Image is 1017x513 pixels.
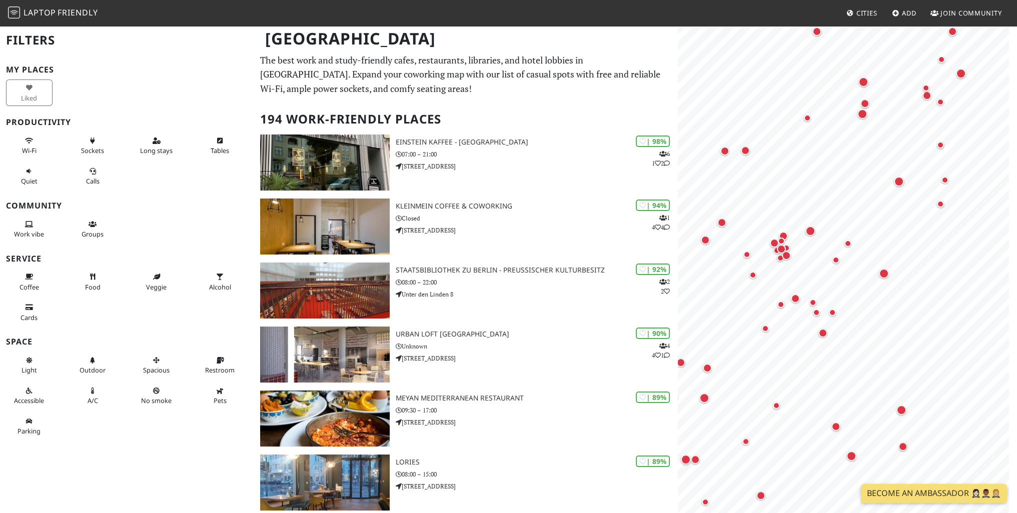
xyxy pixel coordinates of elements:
h3: URBAN LOFT [GEOGRAPHIC_DATA] [396,330,678,338]
span: Long stays [140,146,173,155]
div: Map marker [739,144,752,157]
span: Accessible [14,396,44,405]
button: Restroom [197,352,243,378]
a: KleinMein Coffee & Coworking | 94% 144 KleinMein Coffee & Coworking Closed [STREET_ADDRESS] [254,198,678,254]
p: Unknown [396,341,678,351]
img: Lories [260,454,389,510]
span: Stable Wi-Fi [22,146,37,155]
a: Add [888,4,920,22]
div: Map marker [768,236,781,249]
div: Map marker [801,112,813,124]
span: Restroom [205,365,235,374]
div: Map marker [865,14,878,27]
div: | 94% [636,199,670,211]
h3: Meyan Mediterranean Restaurant [396,394,678,402]
div: Map marker [844,449,858,463]
div: Map marker [920,82,932,94]
div: Map marker [754,489,767,502]
div: Map marker [934,96,946,108]
span: Friendly [58,7,98,18]
span: Add [902,8,916,17]
div: Map marker [920,89,933,102]
div: Map marker [807,296,819,308]
a: Einstein Kaffee - Charlottenburg | 98% 612 Einstein Kaffee - [GEOGRAPHIC_DATA] 07:00 – 21:00 [STR... [254,134,678,190]
img: KleinMein Coffee & Coworking [260,198,389,254]
h3: Community [6,201,248,210]
span: People working [14,229,44,238]
div: Map marker [830,254,842,266]
div: Map marker [855,107,869,121]
div: Map marker [780,249,793,262]
span: Quiet [21,176,38,185]
div: Map marker [954,66,968,80]
div: Map marker [829,420,842,433]
h3: KleinMein Coffee & Coworking [396,202,678,210]
p: 07:00 – 21:00 [396,149,678,159]
span: Group tables [82,229,104,238]
button: Cards [6,299,53,325]
span: Air conditioned [88,396,98,405]
h3: Service [6,254,248,263]
p: Unter den Linden 8 [396,289,678,299]
span: Parking [18,426,41,435]
div: Map marker [934,139,946,151]
h1: [GEOGRAPHIC_DATA] [257,25,676,52]
div: Map marker [896,440,909,453]
div: Map marker [741,248,753,260]
h2: 194 Work-Friendly Places [260,104,672,134]
button: Wi-Fi [6,132,53,159]
button: Groups [70,216,116,242]
div: | 89% [636,455,670,467]
img: URBAN LOFT Berlin [260,326,389,382]
div: Map marker [856,75,870,89]
img: Meyan Mediterranean Restaurant [260,390,389,446]
div: Map marker [740,435,752,447]
p: [STREET_ADDRESS] [396,225,678,235]
a: LaptopFriendly LaptopFriendly [8,4,98,22]
span: Cities [856,8,877,17]
div: Map marker [775,235,787,247]
p: [STREET_ADDRESS] [396,481,678,491]
div: | 89% [636,391,670,403]
p: 6 1 2 [652,149,670,168]
a: Lories | 89% Lories 08:00 – 15:00 [STREET_ADDRESS] [254,454,678,510]
div: Map marker [699,233,712,246]
button: Work vibe [6,216,53,242]
span: Alcohol [209,282,231,291]
button: Quiet [6,163,53,189]
span: Food [85,282,101,291]
button: Sockets [70,132,116,159]
button: Alcohol [197,268,243,295]
a: Staatsbibliothek zu Berlin - Preußischer Kulturbesitz | 92% 22 Staatsbibliothek zu Berlin - Preuß... [254,262,678,318]
span: Work-friendly tables [211,146,229,155]
img: Einstein Kaffee - Charlottenburg [260,134,389,190]
div: Map marker [697,391,711,405]
button: A/C [70,382,116,409]
div: | 90% [636,327,670,339]
div: Map marker [777,229,790,242]
button: Parking [6,413,53,439]
p: 08:00 – 22:00 [396,277,678,287]
div: Map marker [775,298,787,310]
div: Map marker [826,306,838,318]
span: Pet friendly [214,396,227,405]
div: Map marker [939,174,951,186]
h3: Staatsbibliothek zu Berlin - Preußischer Kulturbesitz [396,266,678,274]
a: Join Community [926,4,1006,22]
div: Map marker [946,25,959,38]
span: Smoke free [141,396,172,405]
p: [STREET_ADDRESS] [396,161,678,171]
h3: Einstein Kaffee - [GEOGRAPHIC_DATA] [396,138,678,146]
p: 2 2 [659,277,670,296]
a: Meyan Mediterranean Restaurant | 89% Meyan Mediterranean Restaurant 09:30 – 17:00 [STREET_ADDRESS] [254,390,678,446]
a: Cities [842,4,881,22]
div: Map marker [803,224,817,238]
div: Map marker [789,292,802,305]
button: Calls [70,163,116,189]
div: Map marker [774,252,786,264]
div: Map marker [877,266,891,280]
button: Outdoor [70,352,116,378]
div: Map marker [718,144,731,157]
span: Veggie [146,282,167,291]
div: Map marker [810,306,822,318]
